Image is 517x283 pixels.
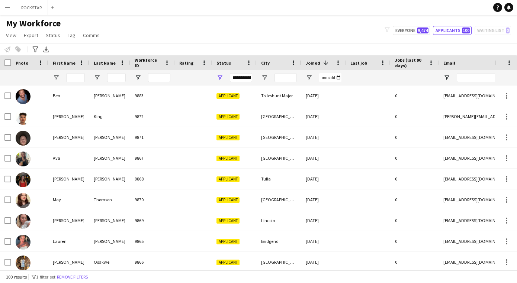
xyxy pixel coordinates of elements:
span: 1 filter set [36,274,55,280]
div: [DATE] [301,148,346,168]
img: Raymond Osakwe [16,256,30,270]
input: First Name Filter Input [66,73,85,82]
span: Last job [350,60,367,66]
div: [PERSON_NAME] [48,169,89,189]
button: Open Filter Menu [261,74,268,81]
img: Lauren Davies [16,235,30,250]
a: Comms [80,30,103,40]
span: Applicant [216,260,240,265]
div: [DATE] [301,210,346,231]
span: Jobs (last 90 days) [395,57,426,68]
span: Status [46,32,60,39]
span: Applicant [216,218,240,224]
span: Rating [179,60,193,66]
button: Open Filter Menu [53,74,60,81]
span: Applicant [216,239,240,244]
span: Export [24,32,38,39]
div: [DATE] [301,85,346,106]
button: Everyone9,474 [393,26,430,35]
div: King [89,106,130,127]
button: Open Filter Menu [306,74,312,81]
div: [DATE] [301,106,346,127]
div: Ben [48,85,89,106]
span: Email [443,60,455,66]
span: View [6,32,16,39]
button: Applicants100 [433,26,472,35]
div: Tulla [257,169,301,189]
span: My Workforce [6,18,61,29]
span: Tag [68,32,76,39]
img: Ruth Weaver [16,214,30,229]
a: View [3,30,19,40]
div: [DATE] [301,127,346,147]
span: Workforce ID [135,57,161,68]
button: Open Filter Menu [443,74,450,81]
span: Applicant [216,197,240,203]
span: 9,474 [417,27,428,33]
div: [GEOGRAPHIC_DATA] [257,106,301,127]
div: 9865 [130,231,175,251]
div: Lincoln [257,210,301,231]
div: [PERSON_NAME] [48,106,89,127]
div: 0 [391,127,439,147]
span: Photo [16,60,28,66]
input: Joined Filter Input [319,73,341,82]
img: Ava Mitchell [16,152,30,166]
div: [PERSON_NAME] [89,85,130,106]
div: [PERSON_NAME] [48,210,89,231]
button: ROCKSTAR [15,0,48,15]
div: 9871 [130,127,175,147]
div: [PERSON_NAME] [89,127,130,147]
button: Remove filters [55,273,89,281]
img: Eliot Luke [16,131,30,146]
div: 0 [391,252,439,272]
img: Ben Gardiner [16,89,30,104]
img: Daniel King [16,110,30,125]
div: [PERSON_NAME] [89,231,130,251]
div: [DATE] [301,231,346,251]
div: 9866 [130,252,175,272]
div: 9868 [130,169,175,189]
div: [PERSON_NAME] [48,252,89,272]
div: 9883 [130,85,175,106]
input: Last Name Filter Input [107,73,126,82]
span: Status [216,60,231,66]
div: Ava [48,148,89,168]
span: Applicant [216,114,240,120]
span: Comms [83,32,100,39]
div: 0 [391,189,439,210]
app-action-btn: Advanced filters [31,45,40,54]
a: Status [43,30,63,40]
button: Open Filter Menu [94,74,100,81]
div: [PERSON_NAME] [89,169,130,189]
span: Last Name [94,60,116,66]
div: Lauren [48,231,89,251]
div: [DATE] [301,252,346,272]
div: May [48,189,89,210]
div: 0 [391,85,439,106]
div: [DATE] [301,169,346,189]
a: Export [21,30,41,40]
span: Applicant [216,176,240,182]
input: Workforce ID Filter Input [148,73,170,82]
div: 9872 [130,106,175,127]
span: Applicant [216,135,240,140]
div: [PERSON_NAME] [48,127,89,147]
div: 9870 [130,189,175,210]
div: [PERSON_NAME] [89,148,130,168]
div: Osakwe [89,252,130,272]
div: 0 [391,169,439,189]
div: Thomson [89,189,130,210]
button: Open Filter Menu [216,74,223,81]
span: Applicant [216,156,240,161]
div: 9869 [130,210,175,231]
div: [GEOGRAPHIC_DATA] [257,252,301,272]
span: Applicant [216,93,240,99]
div: 9867 [130,148,175,168]
input: City Filter Input [274,73,297,82]
div: 0 [391,231,439,251]
img: Laura Nolan [16,172,30,187]
span: 100 [462,27,470,33]
a: Tag [65,30,78,40]
div: [PERSON_NAME] [89,210,130,231]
